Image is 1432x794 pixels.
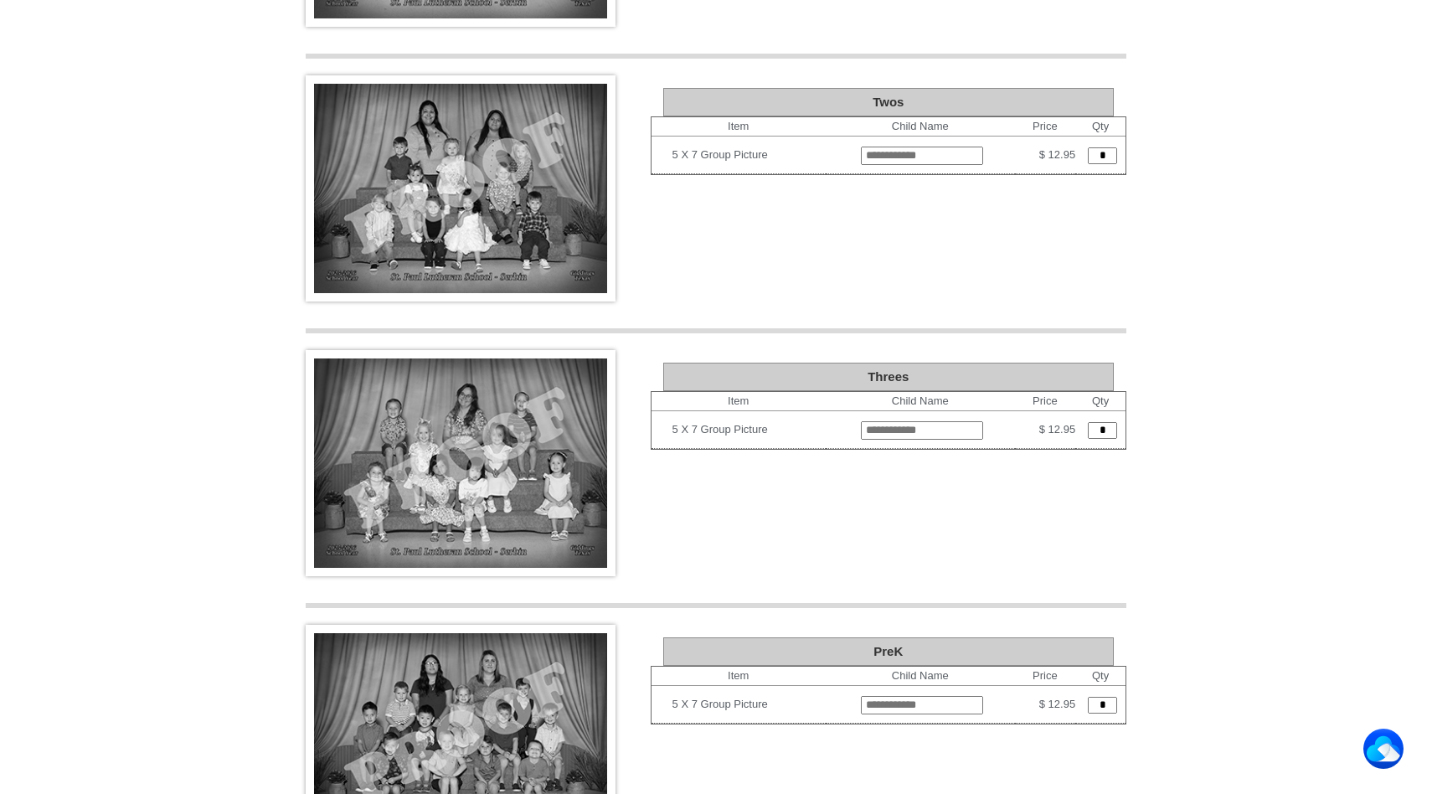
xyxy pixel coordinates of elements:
th: Price [1015,392,1075,411]
img: Threes [306,350,616,576]
th: Price [1015,667,1075,686]
div: PreK [663,637,1114,666]
th: Price [1015,117,1075,137]
th: Child Name [826,117,1015,137]
th: Item [652,392,826,411]
div: Twos [663,88,1114,116]
td: 5 X 7 Group Picture [672,691,826,718]
td: $ 12.95 [1015,686,1075,724]
th: Child Name [826,667,1015,686]
th: Qty [1075,392,1126,411]
td: $ 12.95 [1015,411,1075,449]
td: $ 12.95 [1015,137,1075,174]
td: 5 X 7 Group Picture [672,416,826,443]
img: Twos [306,75,616,302]
th: Qty [1075,117,1126,137]
th: Qty [1075,667,1126,686]
td: 5 X 7 Group Picture [672,142,826,168]
div: Threes [663,363,1114,391]
th: Item [652,117,826,137]
th: Child Name [826,392,1015,411]
th: Item [652,667,826,686]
